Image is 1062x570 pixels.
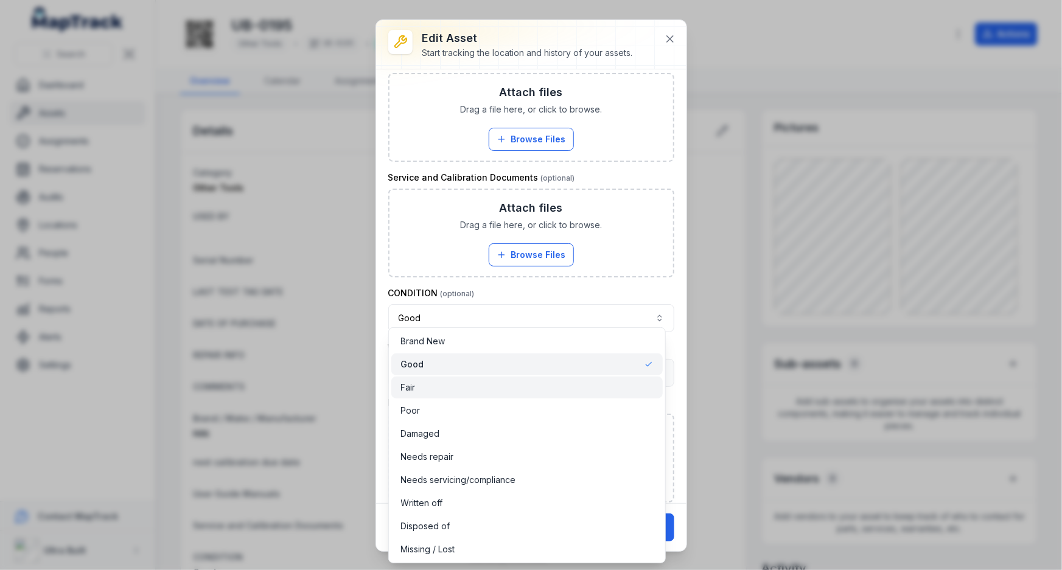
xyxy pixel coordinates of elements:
button: Good [388,304,674,332]
div: Good [388,327,666,563]
span: Good [401,358,424,370]
span: Disposed of [401,520,450,532]
span: Brand New [401,335,445,347]
span: Fair [401,381,416,394]
span: Needs servicing/compliance [401,474,516,486]
span: Damaged [401,428,440,440]
span: Written off [401,497,443,509]
span: Needs repair [401,451,454,463]
span: Missing / Lost [401,543,455,555]
span: Poor [401,405,421,417]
